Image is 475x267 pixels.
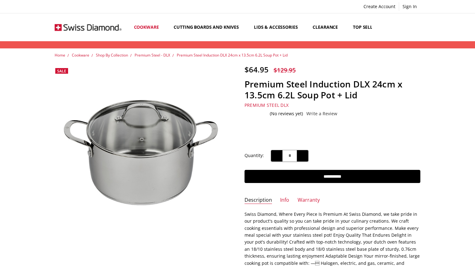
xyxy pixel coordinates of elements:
a: Clearance [307,13,348,41]
a: Info [280,197,289,204]
a: Sign In [399,2,420,11]
span: $129.95 [274,66,296,74]
a: Cookware [129,13,169,41]
span: Sale [57,68,66,74]
a: Shop By Collection [96,52,128,58]
a: Create Account [360,2,399,11]
img: Copy of Premium Steel DLX - 6.2 Litre (9.5") Stainless Steel Soup Pot | Swiss Diamond [68,244,69,245]
img: Copy of Premium Steel DLX - 6.2 Litre (9.5") Stainless Steel Soup Pot | Swiss Diamond [70,244,71,245]
a: Premium Steel Induction DLX 24cm x 13.5cm 6.2L Soup Pot + Lid [177,52,288,58]
a: Premium Steel - DLX [135,52,170,58]
img: Copy of Premium Steel DLX - 6.2 Litre (9.5") Stainless Steel Soup Pot | Swiss Diamond [55,65,230,241]
a: Write a Review [306,111,337,116]
span: $64.95 [245,64,269,75]
a: Warranty [298,197,320,204]
a: Cutting boards and knives [168,13,249,41]
a: Home [55,52,65,58]
a: Lids & Accessories [249,13,307,41]
span: (No reviews yet) [270,111,303,116]
label: Quantity: [245,152,264,159]
a: Premium Steel DLX [245,102,289,108]
a: Description [245,197,272,204]
a: Top Sellers [348,13,385,41]
h1: Premium Steel Induction DLX 24cm x 13.5cm 6.2L Soup Pot + Lid [245,79,420,101]
img: Free Shipping On Every Order [55,14,121,41]
a: Cookware [72,52,89,58]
